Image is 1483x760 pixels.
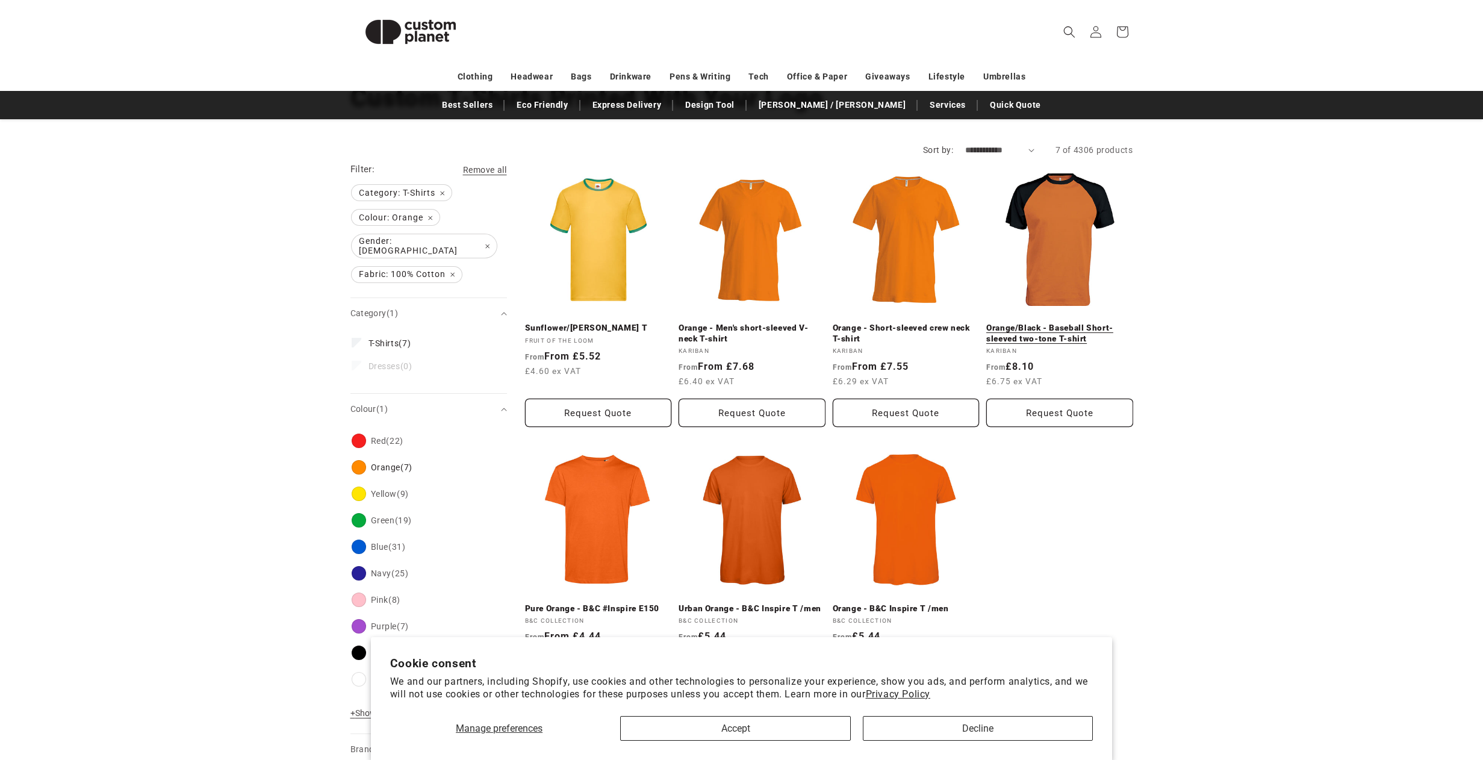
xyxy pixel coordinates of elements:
[833,399,980,427] button: Request Quote
[984,95,1047,116] a: Quick Quote
[525,323,672,334] a: Sunflower/[PERSON_NAME] T
[463,165,507,175] span: Remove all
[352,234,497,258] span: Gender: [DEMOGRAPHIC_DATA]
[1056,145,1133,155] span: 7 of 4306 products
[456,723,543,734] span: Manage preferences
[350,308,398,318] span: Category
[350,394,507,425] summary: Colour (1 selected)
[390,676,1093,701] p: We and our partners, including Shopify, use cookies and other technologies to personalize your ex...
[833,603,980,614] a: Orange - B&C Inspire T /men
[458,66,493,87] a: Clothing
[350,163,375,176] h2: Filter:
[833,323,980,344] a: Orange - Short-sleeved crew neck T-shirt
[986,323,1133,344] a: Orange/Black - Baseball Short-sleeved two-tone T-shirt
[753,95,912,116] a: [PERSON_NAME] / [PERSON_NAME]
[387,308,398,318] span: (1)
[748,66,768,87] a: Tech
[866,688,930,700] a: Privacy Policy
[350,708,355,718] span: +
[350,404,388,414] span: Colour
[787,66,847,87] a: Office & Paper
[924,95,972,116] a: Services
[368,338,399,348] span: T-Shirts
[983,66,1025,87] a: Umbrellas
[350,210,441,225] a: Colour: Orange
[679,603,825,614] a: Urban Orange - B&C Inspire T /men
[620,716,850,741] button: Accept
[610,66,651,87] a: Drinkware
[511,95,574,116] a: Eco Friendly
[986,399,1133,427] button: Request Quote
[350,298,507,329] summary: Category (1 selected)
[679,323,825,344] a: Orange - Men's short-sleeved V-neck T-shirt
[863,716,1093,741] button: Decline
[350,234,498,258] a: Gender: [DEMOGRAPHIC_DATA]
[525,399,672,427] button: Request Quote
[571,66,591,87] a: Bags
[350,185,453,201] a: Category: T-Shirts
[350,708,397,718] span: Show more
[923,145,953,155] label: Sort by:
[390,656,1093,670] h2: Cookie consent
[376,404,388,414] span: (1)
[511,66,553,87] a: Headwear
[352,210,440,225] span: Colour: Orange
[390,716,609,741] button: Manage preferences
[352,267,462,282] span: Fabric: 100% Cotton
[350,5,471,59] img: Custom Planet
[350,708,401,724] button: Show more
[1276,630,1483,760] iframe: Chat Widget
[1056,19,1083,45] summary: Search
[350,267,463,282] a: Fabric: 100% Cotton
[928,66,965,87] a: Lifestyle
[436,95,499,116] a: Best Sellers
[352,185,452,201] span: Category: T-Shirts
[670,66,730,87] a: Pens & Writing
[350,744,375,754] span: Brand
[865,66,910,87] a: Giveaways
[463,163,507,178] a: Remove all
[586,95,668,116] a: Express Delivery
[368,338,411,349] span: (7)
[679,399,825,427] button: Request Quote
[525,603,672,614] a: Pure Orange - B&C #Inspire E150
[679,95,741,116] a: Design Tool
